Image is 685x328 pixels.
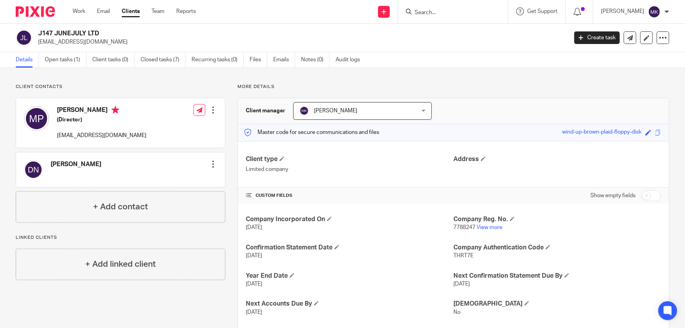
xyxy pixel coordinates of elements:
p: [PERSON_NAME] [601,7,644,15]
a: Client tasks (0) [92,52,135,68]
span: [DATE] [246,253,262,258]
span: [DATE] [246,281,262,287]
h4: + Add contact [93,201,148,213]
h4: + Add linked client [85,258,156,270]
span: [DATE] [453,281,470,287]
p: Linked clients [16,235,225,241]
span: [DATE] [246,310,262,315]
img: Pixie [16,6,55,17]
span: Get Support [527,9,557,14]
i: Primary [111,106,119,114]
h4: Company Authentication Code [453,244,661,252]
a: Audit logs [336,52,366,68]
h4: CUSTOM FIELDS [246,192,453,199]
span: 7788247 [453,225,475,230]
h4: Client type [246,155,453,163]
h3: Client manager [246,107,285,115]
a: Recurring tasks (0) [192,52,244,68]
span: [DATE] [246,225,262,230]
a: Emails [273,52,295,68]
a: Clients [122,7,140,15]
p: [EMAIL_ADDRESS][DOMAIN_NAME] [57,132,146,139]
h4: [PERSON_NAME] [57,106,146,116]
a: Open tasks (1) [45,52,86,68]
a: Files [250,52,267,68]
a: Notes (0) [301,52,330,68]
div: wind-up-brown-plaid-floppy-disk [562,128,641,137]
h4: Year End Date [246,272,453,280]
img: svg%3E [648,5,661,18]
h4: Company Incorporated On [246,215,453,224]
a: Work [73,7,85,15]
h4: [DEMOGRAPHIC_DATA] [453,300,661,308]
img: svg%3E [24,160,43,179]
input: Search [414,9,484,16]
h2: J147 JUNEJULY LTD [38,29,458,38]
span: [PERSON_NAME] [314,108,357,114]
h4: [PERSON_NAME] [51,160,101,169]
p: Limited company [246,165,453,173]
a: View more [477,225,502,230]
a: Team [152,7,164,15]
h5: (Director) [57,116,146,124]
h4: Confirmation Statement Date [246,244,453,252]
h4: Next Accounts Due By [246,300,453,308]
a: Closed tasks (7) [141,52,186,68]
span: No [453,310,460,315]
img: svg%3E [300,106,309,115]
a: Reports [176,7,196,15]
h4: Company Reg. No. [453,215,661,224]
a: Details [16,52,39,68]
p: More details [237,84,669,90]
p: Master code for secure communications and files [244,128,379,136]
p: Client contacts [16,84,225,90]
img: svg%3E [24,106,49,131]
a: Create task [574,31,620,44]
a: Email [97,7,110,15]
h4: Address [453,155,661,163]
h4: Next Confirmation Statement Due By [453,272,661,280]
img: svg%3E [16,29,32,46]
span: THRT7E [453,253,473,258]
p: [EMAIL_ADDRESS][DOMAIN_NAME] [38,38,563,46]
label: Show empty fields [590,192,636,200]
